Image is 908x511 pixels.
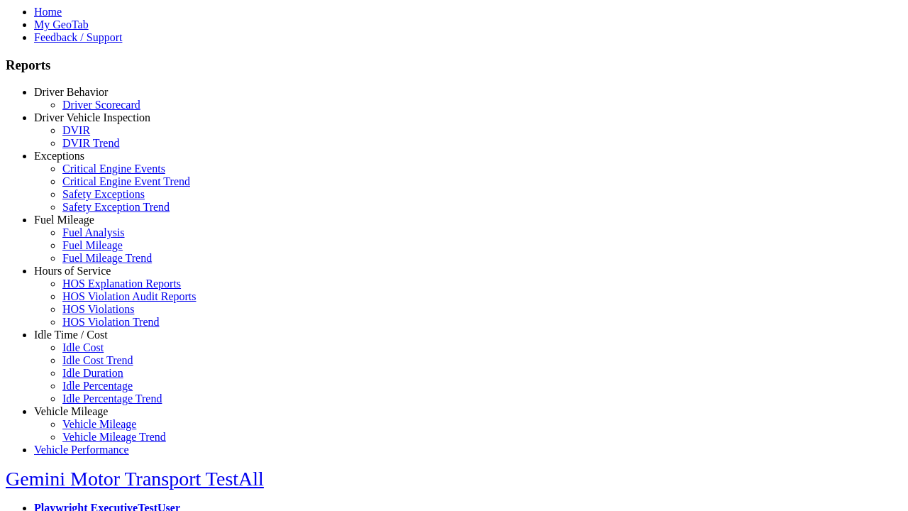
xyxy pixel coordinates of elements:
a: Hours of Service [34,265,111,277]
a: Driver Vehicle Inspection [34,111,150,123]
a: Critical Engine Events [62,163,165,175]
a: Vehicle Mileage Trend [62,431,166,443]
a: Idle Cost [62,341,104,353]
a: Vehicle Mileage [34,405,108,417]
a: Driver Scorecard [62,99,140,111]
h3: Reports [6,57,902,73]
a: HOS Violation Trend [62,316,160,328]
a: Safety Exceptions [62,188,145,200]
a: Fuel Analysis [62,226,125,238]
a: HOS Violation Audit Reports [62,290,196,302]
a: My GeoTab [34,18,89,31]
a: DVIR Trend [62,137,119,149]
a: Home [34,6,62,18]
a: Idle Cost Trend [62,354,133,366]
a: Fuel Mileage [34,214,94,226]
a: Vehicle Mileage [62,418,136,430]
a: Vehicle Performance [34,444,129,456]
a: Fuel Mileage [62,239,123,251]
a: Gemini Motor Transport TestAll [6,468,264,490]
a: HOS Explanation Reports [62,278,181,290]
a: Safety Exception Trend [62,201,170,213]
a: Idle Percentage Trend [62,392,162,405]
a: Fuel Mileage Trend [62,252,152,264]
a: Feedback / Support [34,31,122,43]
a: Idle Time / Cost [34,329,108,341]
a: HOS Violations [62,303,134,315]
a: Exceptions [34,150,84,162]
a: Idle Duration [62,367,123,379]
a: Idle Percentage [62,380,133,392]
a: Driver Behavior [34,86,108,98]
a: DVIR [62,124,90,136]
a: Critical Engine Event Trend [62,175,190,187]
